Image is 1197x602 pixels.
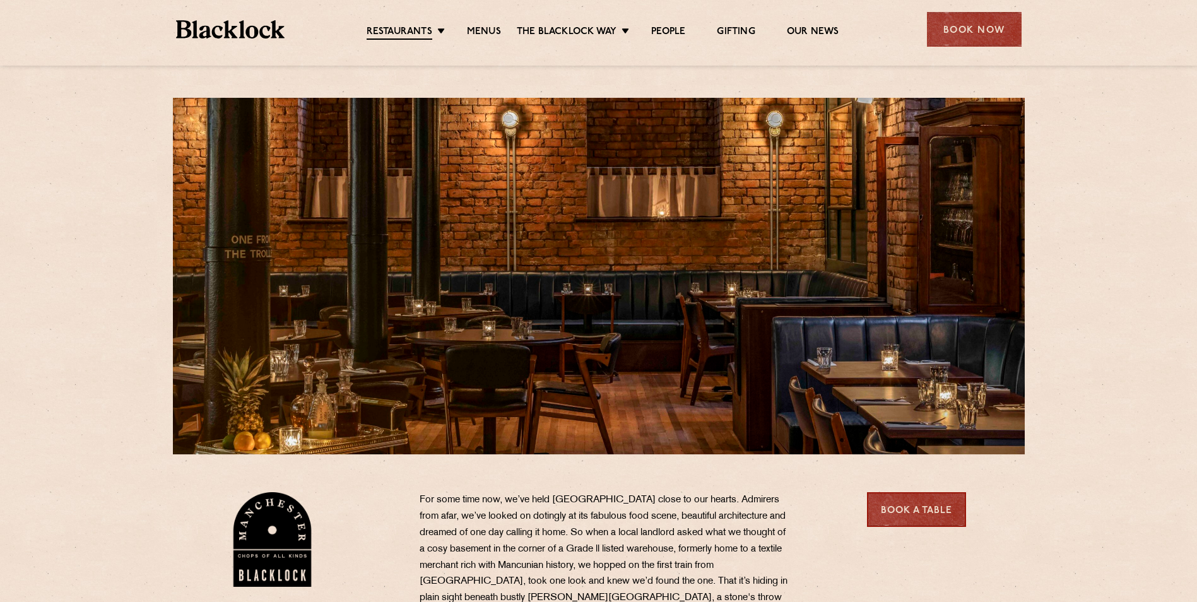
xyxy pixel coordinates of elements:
[867,492,966,527] a: Book a Table
[467,26,501,38] a: Menus
[717,26,755,38] a: Gifting
[517,26,616,38] a: The Blacklock Way
[231,492,314,587] img: BL_Manchester_Logo-bleed.png
[787,26,839,38] a: Our News
[176,20,285,38] img: BL_Textured_Logo-footer-cropped.svg
[367,26,432,40] a: Restaurants
[651,26,685,38] a: People
[927,12,1022,47] div: Book Now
